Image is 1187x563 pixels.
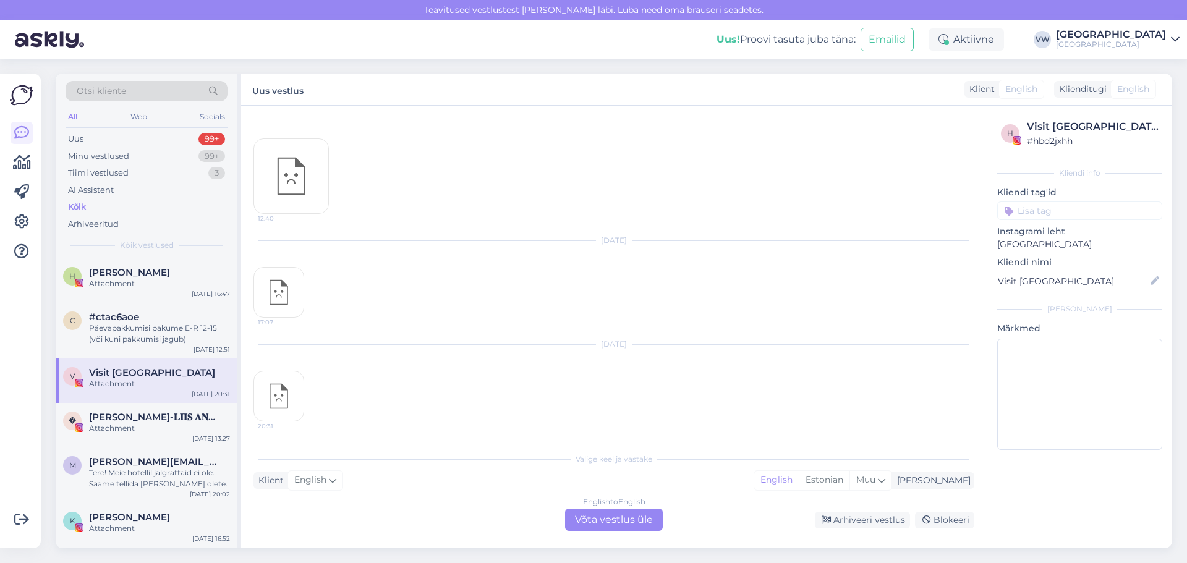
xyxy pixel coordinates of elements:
[198,150,225,163] div: 99+
[1027,134,1159,148] div: # hbd2jxhh
[254,268,304,317] img: attachment
[252,81,304,98] label: Uus vestlus
[856,474,875,485] span: Muu
[915,512,974,528] div: Blokeeri
[929,28,1004,51] div: Aktiivne
[997,201,1162,220] input: Lisa tag
[1117,83,1149,96] span: English
[89,512,170,523] span: Katri Kägo
[69,460,76,470] span: m
[89,323,230,345] div: Päevapakkumisi pakume E-R 12-15 (või kuni pakkumisi jagub)
[997,256,1162,269] p: Kliendi nimi
[1056,30,1180,49] a: [GEOGRAPHIC_DATA][GEOGRAPHIC_DATA]
[1034,31,1051,48] div: VW
[190,489,230,499] div: [DATE] 20:02
[253,339,974,350] div: [DATE]
[68,167,129,179] div: Tiimi vestlused
[258,421,304,431] span: 20:31
[997,322,1162,335] p: Märkmed
[69,416,76,425] span: �
[998,274,1148,288] input: Lisa nimi
[1005,83,1037,96] span: English
[583,496,645,507] div: English to English
[253,235,974,246] div: [DATE]
[77,85,126,98] span: Otsi kliente
[997,225,1162,238] p: Instagrami leht
[89,523,230,534] div: Attachment
[1056,30,1166,40] div: [GEOGRAPHIC_DATA]
[68,184,114,197] div: AI Assistent
[717,33,740,45] b: Uus!
[799,471,849,489] div: Estonian
[197,109,228,125] div: Socials
[258,318,304,327] span: 17:07
[89,278,230,289] div: Attachment
[997,186,1162,199] p: Kliendi tag'id
[10,83,33,107] img: Askly Logo
[254,371,304,421] img: attachment
[69,271,75,281] span: H
[565,509,663,531] div: Võta vestlus üle
[208,167,225,179] div: 3
[997,238,1162,251] p: [GEOGRAPHIC_DATA]
[192,434,230,443] div: [DATE] 13:27
[815,512,910,528] div: Arhiveeri vestlus
[198,133,225,145] div: 99+
[89,311,139,323] span: #ctac6aoe
[89,367,215,378] span: Visit Pärnu
[754,471,799,489] div: English
[68,150,129,163] div: Minu vestlused
[89,467,230,489] div: Tere! Meie hotellil jalgrattaid ei ole. Saame tellida [PERSON_NAME] olete.
[68,218,119,231] div: Arhiveeritud
[1007,129,1013,138] span: h
[192,289,230,298] div: [DATE] 16:47
[253,474,284,487] div: Klient
[70,371,75,381] span: V
[294,473,326,487] span: English
[997,167,1162,179] div: Kliendi info
[89,412,218,423] span: 𝐀𝐍𝐍𝐀-𝐋𝐈𝐈𝐒 𝐀𝐍𝐍𝐔𝐒
[253,454,974,465] div: Valige keel ja vastake
[70,316,75,325] span: c
[89,456,218,467] span: martti.kekkonen@sakky.fi
[128,109,150,125] div: Web
[70,516,75,525] span: K
[192,389,230,399] div: [DATE] 20:31
[68,201,86,213] div: Kõik
[194,345,230,354] div: [DATE] 12:51
[89,267,170,278] span: Helena Kerstina Veensalu
[717,32,856,47] div: Proovi tasuta juba täna:
[89,378,230,389] div: Attachment
[68,133,83,145] div: Uus
[66,109,80,125] div: All
[964,83,995,96] div: Klient
[1056,40,1166,49] div: [GEOGRAPHIC_DATA]
[120,240,174,251] span: Kõik vestlused
[192,534,230,543] div: [DATE] 16:52
[997,303,1162,315] div: [PERSON_NAME]
[892,474,971,487] div: [PERSON_NAME]
[89,423,230,434] div: Attachment
[1054,83,1107,96] div: Klienditugi
[258,214,304,223] span: 12:40
[1027,119,1159,134] div: Visit [GEOGRAPHIC_DATA]
[861,28,914,51] button: Emailid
